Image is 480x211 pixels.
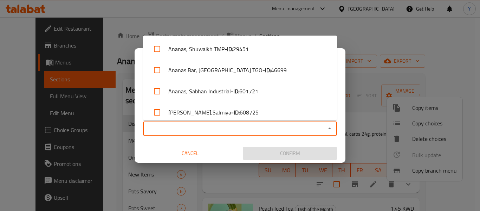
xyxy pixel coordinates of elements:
[239,87,258,95] span: 601721
[240,108,259,117] span: 608725
[233,45,249,53] span: 29451
[143,81,337,102] li: Ananas, Sabhan Industrial
[143,147,237,160] button: Cancel
[231,108,240,117] b: - ID:
[271,66,287,74] span: 46699
[231,87,239,95] b: - ID:
[143,60,337,81] li: Ananas Bar, [GEOGRAPHIC_DATA] TGO
[146,149,234,158] span: Cancel
[143,102,337,123] li: [PERSON_NAME],Salmiya
[225,45,233,53] b: - ID:
[143,38,337,60] li: Ananas, Shuwaikh TMP
[262,66,271,74] b: - ID:
[325,124,335,134] button: Close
